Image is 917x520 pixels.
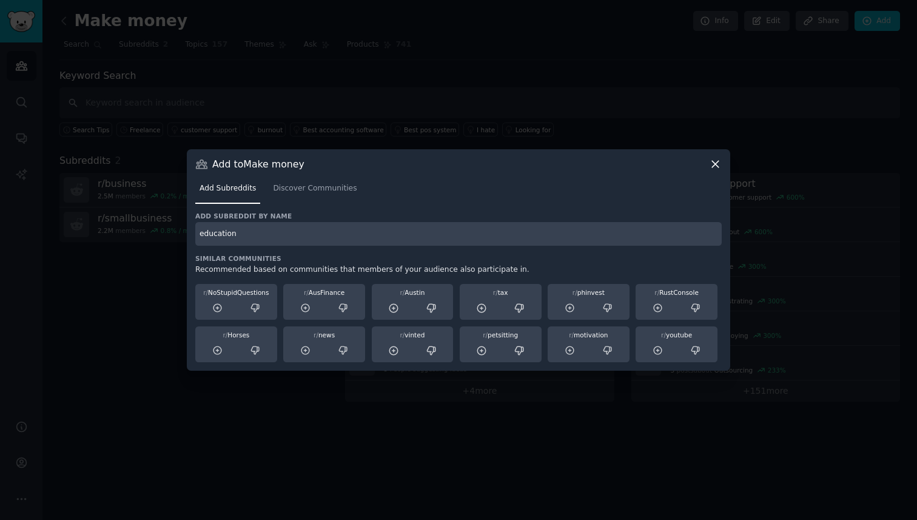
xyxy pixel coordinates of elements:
[195,254,722,263] h3: Similar Communities
[200,288,273,297] div: NoStupidQuestions
[287,331,361,339] div: news
[287,288,361,297] div: AusFinance
[195,222,722,246] input: Enter subreddit name and press enter
[314,331,318,339] span: r/
[493,289,498,296] span: r/
[195,179,260,204] a: Add Subreddits
[640,288,713,297] div: RustConsole
[400,331,405,339] span: r/
[569,331,574,339] span: r/
[212,158,304,171] h3: Add to Make money
[376,288,449,297] div: Austin
[223,331,227,339] span: r/
[640,331,713,339] div: youtube
[200,183,256,194] span: Add Subreddits
[269,179,361,204] a: Discover Communities
[661,331,666,339] span: r/
[654,289,659,296] span: r/
[400,289,405,296] span: r/
[552,288,625,297] div: phinvest
[195,212,722,220] h3: Add subreddit by name
[464,331,537,339] div: petsitting
[552,331,625,339] div: motivation
[273,183,357,194] span: Discover Communities
[304,289,309,296] span: r/
[573,289,577,296] span: r/
[464,288,537,297] div: tax
[203,289,208,296] span: r/
[376,331,449,339] div: vinted
[195,265,722,275] div: Recommended based on communities that members of your audience also participate in.
[483,331,488,339] span: r/
[200,331,273,339] div: Horses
